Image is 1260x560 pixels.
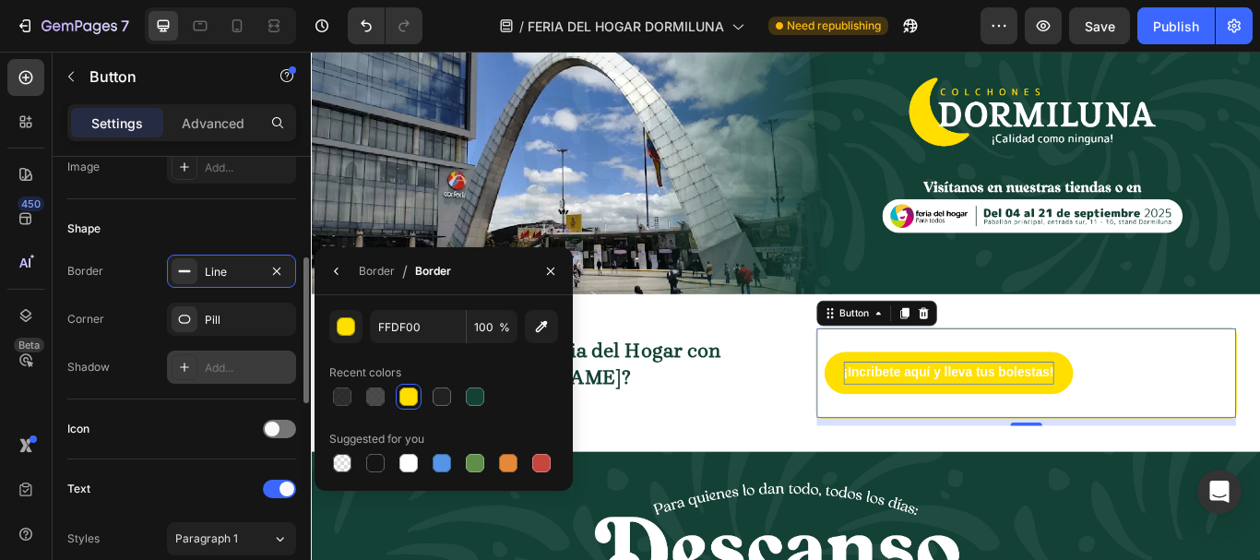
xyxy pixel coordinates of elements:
[329,364,401,381] div: Recent colors
[1069,7,1130,44] button: Save
[621,362,866,388] div: Rich Text Editor. Editing area: main
[14,338,44,352] div: Beta
[370,310,466,343] input: Eg: FFFFFF
[402,260,408,282] span: /
[175,530,238,547] span: Paragraph 1
[18,197,44,211] div: 450
[415,263,451,280] div: Border
[205,360,291,376] div: Add...
[67,481,90,497] div: Text
[329,431,424,447] div: Suggested for you
[359,263,395,280] div: Border
[1137,7,1215,44] button: Publish
[348,7,422,44] div: Undo/Redo
[91,113,143,133] p: Settings
[311,52,1260,560] iframe: Design area
[621,362,866,388] p: ¡Incribete aquí y lleva tus bolestas!
[205,312,291,328] div: Pill
[67,311,104,328] div: Corner
[205,264,258,280] div: Line
[519,17,524,36] span: /
[528,17,724,36] span: FERIA DEL HOGAR DORMILUNA
[1085,18,1115,34] span: Save
[599,351,888,399] button: <p>¡Incribete aquí y lleva tus bolestas!</p>
[499,319,510,336] span: %
[67,530,100,547] div: Styles
[67,359,110,375] div: Shadow
[67,159,100,175] div: Image
[1153,17,1199,36] div: Publish
[1197,470,1242,514] div: Open Intercom Messenger
[89,66,246,88] p: Button
[7,7,137,44] button: 7
[67,220,101,237] div: Shape
[67,421,89,437] div: Icon
[182,113,244,133] p: Advanced
[612,297,654,314] div: Button
[167,522,296,555] button: Paragraph 1
[205,160,291,176] div: Add...
[787,18,881,34] span: Need republishing
[121,15,129,37] p: 7
[67,263,103,280] div: Border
